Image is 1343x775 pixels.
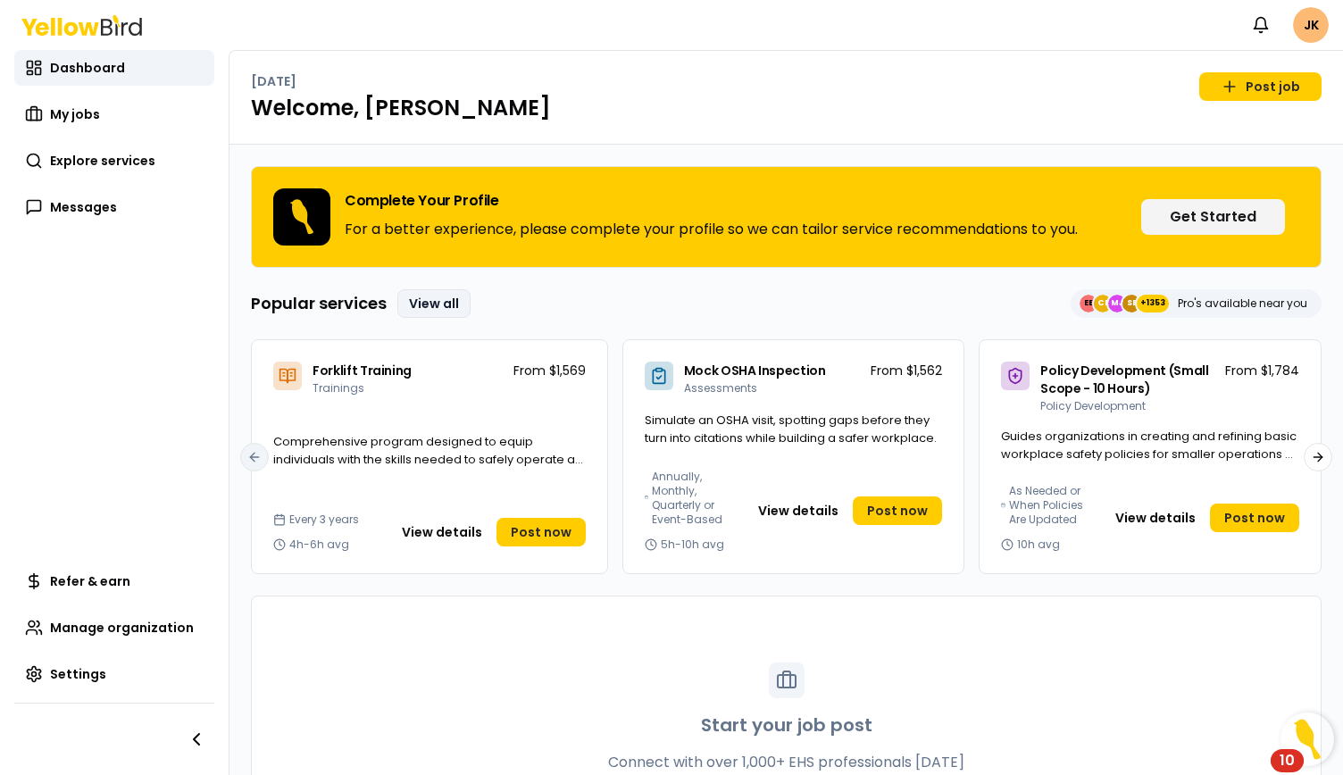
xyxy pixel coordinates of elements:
a: Post now [853,496,942,525]
button: Open Resource Center, 10 new notifications [1280,712,1334,766]
a: Post now [496,518,586,546]
span: Every 3 years [289,512,359,527]
button: View details [1105,504,1206,532]
span: JK [1293,7,1329,43]
span: +1353 [1140,295,1165,312]
a: Manage organization [14,610,214,646]
p: Connect with over 1,000+ EHS professionals [DATE] [608,752,964,773]
span: Trainings [313,380,364,396]
p: From $1,569 [513,362,586,379]
span: As Needed or When Policies Are Updated [1009,484,1089,527]
span: Simulate an OSHA visit, spotting gaps before they turn into citations while building a safer work... [645,412,937,446]
button: Get Started [1141,199,1285,235]
span: Guides organizations in creating and refining basic workplace safety policies for smaller operati... [1001,428,1297,479]
span: 4h-6h avg [289,537,349,552]
span: Manage organization [50,619,194,637]
span: Dashboard [50,59,125,77]
p: Pro's available near you [1178,296,1307,311]
a: Settings [14,656,214,692]
button: View details [747,496,849,525]
a: Messages [14,189,214,225]
a: Post now [1210,504,1299,532]
span: Comprehensive program designed to equip individuals with the skills needed to safely operate a fo... [273,433,583,485]
a: Explore services [14,143,214,179]
span: SE [1122,295,1140,312]
span: 5h-10h avg [661,537,724,552]
span: Policy Development (Small Scope - 10 Hours) [1040,362,1208,397]
a: Refer & earn [14,563,214,599]
span: Post now [1224,509,1285,527]
a: My jobs [14,96,214,132]
span: Settings [50,665,106,683]
h3: Start your job post [701,712,872,737]
span: Forklift Training [313,362,412,379]
p: [DATE] [251,72,296,90]
span: Explore services [50,152,155,170]
div: Complete Your ProfileFor a better experience, please complete your profile so we can tailor servi... [251,166,1322,268]
p: For a better experience, please complete your profile so we can tailor service recommendations to... [345,219,1078,240]
span: MJ [1108,295,1126,312]
span: Annually, Monthly, Quarterly or Event-Based [652,470,733,527]
span: Assessments [684,380,757,396]
span: Messages [50,198,117,216]
p: From $1,784 [1225,362,1299,379]
span: Post now [867,502,928,520]
span: Refer & earn [50,572,130,590]
span: 10h avg [1017,537,1060,552]
span: CE [1094,295,1112,312]
span: Mock OSHA Inspection [684,362,826,379]
span: My jobs [50,105,100,123]
span: Post now [511,523,571,541]
button: View details [391,518,493,546]
a: Dashboard [14,50,214,86]
p: From $1,562 [871,362,942,379]
h3: Complete Your Profile [345,194,1078,208]
a: Post job [1199,72,1322,101]
span: Policy Development [1040,398,1146,413]
h1: Welcome, [PERSON_NAME] [251,94,1322,122]
h3: Popular services [251,291,387,316]
a: View all [397,289,471,318]
span: EE [1080,295,1097,312]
